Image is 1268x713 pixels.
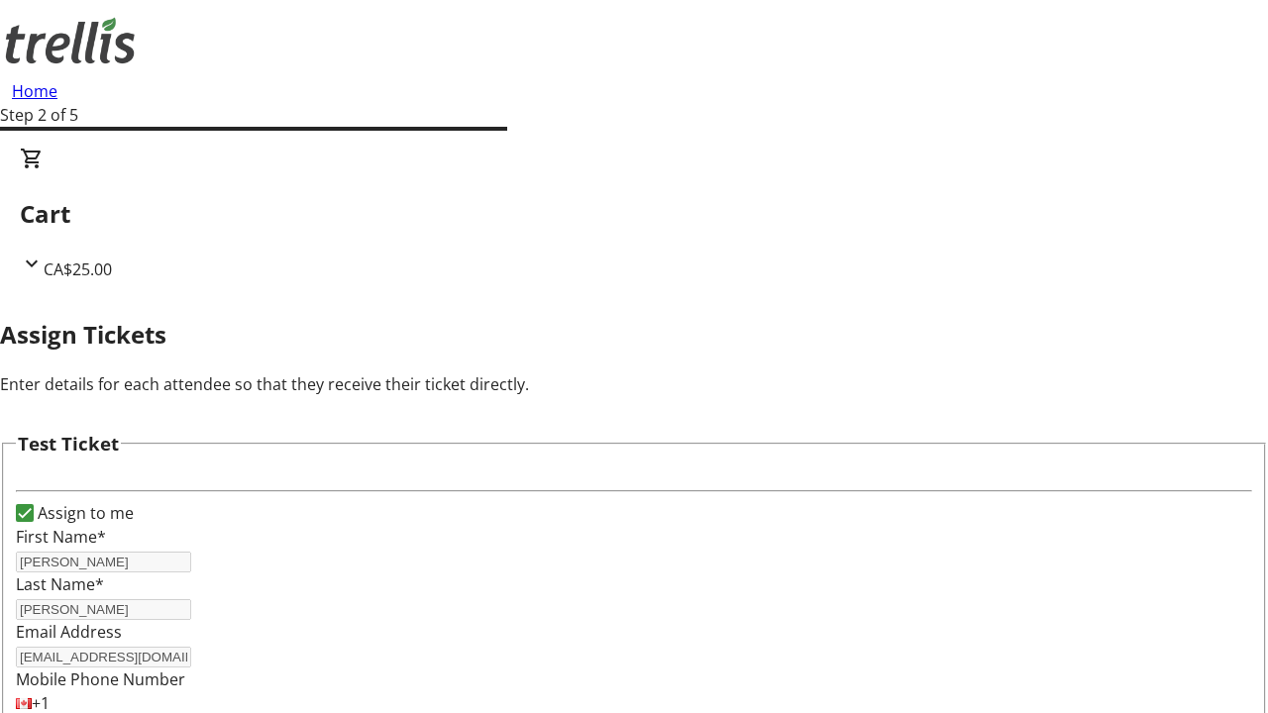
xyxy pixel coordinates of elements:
[20,196,1248,232] h2: Cart
[16,621,122,643] label: Email Address
[16,526,106,548] label: First Name*
[16,668,185,690] label: Mobile Phone Number
[20,147,1248,281] div: CartCA$25.00
[34,501,134,525] label: Assign to me
[44,258,112,280] span: CA$25.00
[16,573,104,595] label: Last Name*
[18,430,119,458] h3: Test Ticket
